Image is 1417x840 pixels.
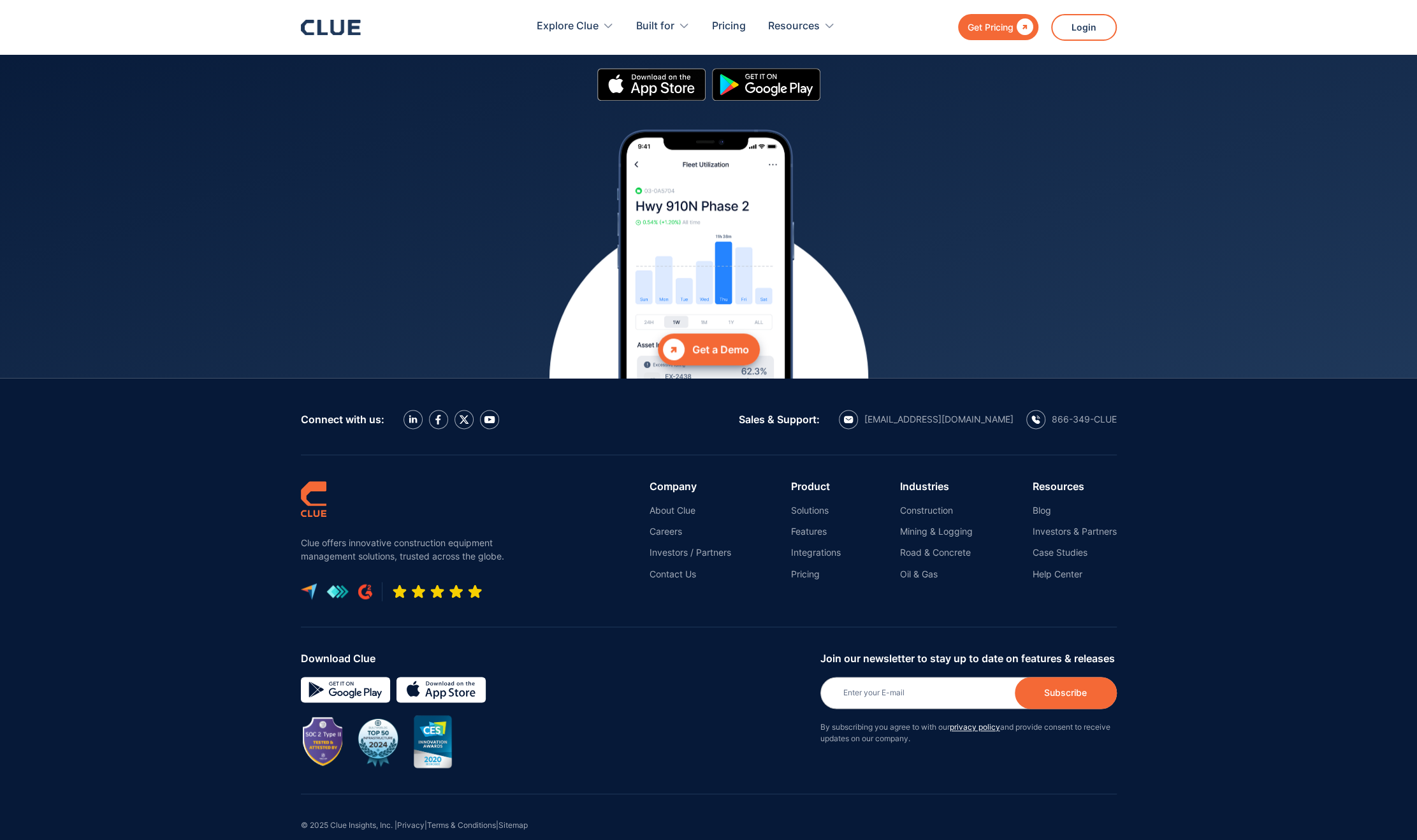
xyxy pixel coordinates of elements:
div: Download Clue [301,653,811,664]
a: Careers [650,526,731,537]
form: Newsletter [820,653,1117,757]
div: Explore Clue [537,6,614,47]
a: Privacy [397,820,425,830]
div: Company [650,481,731,492]
p: By subscribing you agree to with our and provide consent to receive updates on our company. [820,721,1117,744]
a: Solutions [791,505,841,516]
div: Built for [636,6,690,47]
div:  [1014,19,1033,35]
a: Mining & Logging [900,526,973,537]
a: Login [1051,14,1117,41]
img: BuiltWorlds Top 50 Infrastructure 2024 award badge with [352,716,404,768]
div: Connect with us: [301,414,384,425]
div: Resources [768,6,820,47]
div: [EMAIL_ADDRESS][DOMAIN_NAME] [864,414,1014,425]
a: calling icon866-349-CLUE [1026,410,1117,429]
img: X icon twitter [459,414,469,424]
div: Resources [768,6,835,47]
div: Sales & Support: [739,414,820,425]
img: email icon [843,416,854,423]
div: Explore Clue [537,6,599,47]
a: Features [791,526,841,537]
img: capterra logo icon [301,583,317,600]
a: Get Pricing [958,14,1038,40]
a: Pricing [791,568,841,580]
a: Investors / Partners [650,547,731,558]
div: Join our newsletter to stay up to date on features & releases [820,653,1117,664]
a: Investors & Partners [1033,526,1117,537]
a: Sitemap [498,820,528,830]
div: 866-349-CLUE [1052,414,1117,425]
a: Pricing [712,6,746,47]
a: email icon[EMAIL_ADDRESS][DOMAIN_NAME] [839,410,1014,429]
img: Google simple icon [712,68,820,100]
a: Blog [1033,505,1117,516]
img: YouTube Icon [484,416,495,423]
div: Resources [1033,481,1117,492]
a: About Clue [650,505,731,516]
img: Five-star rating icon [392,584,483,599]
a: Case Studies [1033,547,1117,558]
img: Google simple icon [301,677,390,702]
iframe: Chat Widget [1188,662,1417,840]
a: Road & Concrete [900,547,973,558]
a: Oil & Gas [900,568,973,580]
input: Enter your E-mail [820,677,1117,709]
a: Get a Demo [658,333,760,365]
a: Contact Us [650,568,731,580]
div: Product [791,481,841,492]
a: privacy policy [950,722,1000,732]
img: get app logo [326,584,349,598]
img: Apple Store [597,68,706,100]
input: Subscribe [1015,677,1117,709]
img: facebook icon [435,414,441,424]
div: Get Pricing [968,19,1014,35]
div: Get a Demo [692,342,749,358]
div:  [663,338,685,360]
img: Image showing SOC 2 TYPE II badge for CLUE [304,718,342,765]
img: LinkedIn icon [409,415,418,423]
a: Integrations [791,547,841,558]
img: calling icon [1031,415,1040,424]
a: Help Center [1033,568,1117,580]
img: fleet utilization on app [518,129,900,512]
img: G2 review platform icon [358,584,372,599]
div: Industries [900,481,973,492]
p: Clue offers innovative construction equipment management solutions, trusted across the globe. [301,536,511,563]
a: Terms & Conditions [427,820,496,830]
img: clue logo simple [301,481,326,517]
img: CES innovation award 2020 image [414,715,452,768]
img: download on the App store [396,677,486,702]
a: Construction [900,505,973,516]
div: Built for [636,6,674,47]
